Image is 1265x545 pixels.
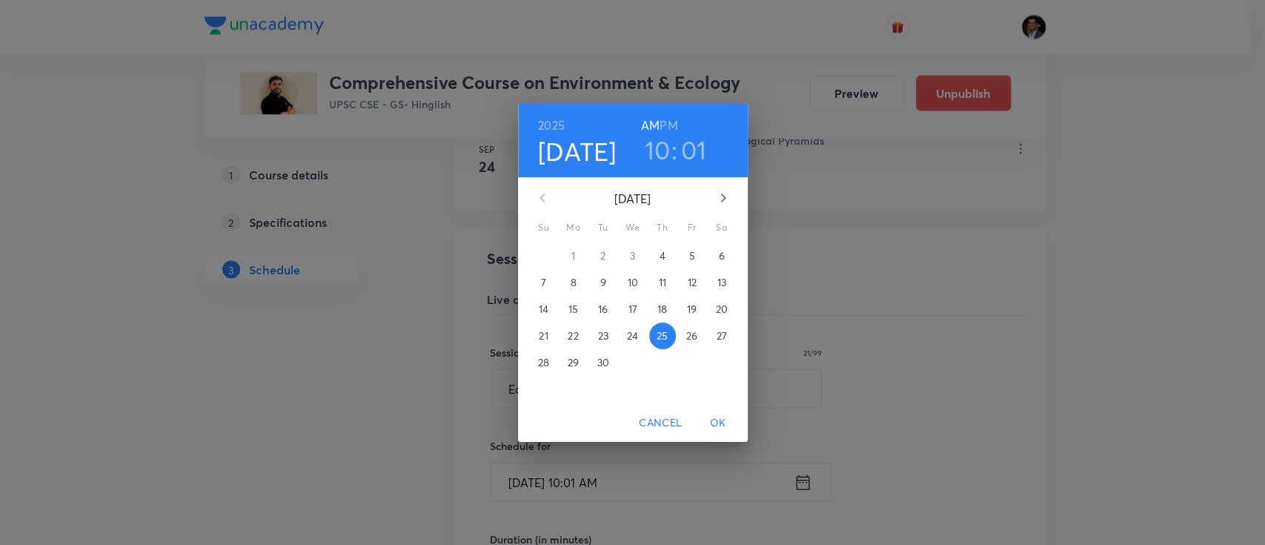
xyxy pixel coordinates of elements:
button: 27 [708,323,735,349]
button: 8 [560,269,587,296]
button: 28 [531,349,557,376]
p: 28 [538,355,549,370]
p: 27 [716,328,726,343]
p: 26 [686,328,697,343]
span: Sa [708,220,735,235]
p: 30 [597,355,608,370]
p: [DATE] [560,190,705,208]
button: 24 [620,323,646,349]
p: 25 [657,328,668,343]
p: 20 [715,302,727,317]
p: 13 [717,275,726,290]
button: 25 [649,323,676,349]
p: 24 [627,328,638,343]
button: 29 [560,349,587,376]
button: 6 [708,242,735,269]
p: 5 [688,248,694,263]
p: 29 [568,355,579,370]
button: 13 [708,269,735,296]
button: 16 [590,296,617,323]
span: Tu [590,220,617,235]
span: OK [700,414,736,432]
p: 16 [598,302,608,317]
button: 7 [531,269,557,296]
p: 18 [657,302,667,317]
button: 11 [649,269,676,296]
button: 2025 [538,115,565,136]
button: 14 [531,296,557,323]
button: 4 [649,242,676,269]
p: 14 [539,302,548,317]
button: 30 [590,349,617,376]
span: Th [649,220,676,235]
button: 26 [679,323,705,349]
button: 22 [560,323,587,349]
button: 18 [649,296,676,323]
p: 4 [659,248,665,263]
button: PM [660,115,677,136]
span: Fr [679,220,705,235]
button: 10 [645,134,671,165]
p: 23 [597,328,608,343]
span: We [620,220,646,235]
button: 12 [679,269,705,296]
p: 12 [687,275,696,290]
button: 15 [560,296,587,323]
h3: : [671,134,677,165]
p: 22 [568,328,578,343]
button: 17 [620,296,646,323]
p: 8 [570,275,576,290]
span: Mo [560,220,587,235]
button: 23 [590,323,617,349]
button: 19 [679,296,705,323]
button: 01 [681,134,707,165]
button: 5 [679,242,705,269]
button: 9 [590,269,617,296]
p: 7 [541,275,546,290]
button: OK [694,409,742,437]
p: 17 [628,302,637,317]
p: 6 [718,248,724,263]
p: 9 [600,275,605,290]
button: Cancel [633,409,688,437]
button: 10 [620,269,646,296]
span: Su [531,220,557,235]
p: 19 [687,302,697,317]
span: Cancel [639,414,682,432]
button: [DATE] [538,136,617,167]
button: AM [641,115,660,136]
p: 15 [568,302,578,317]
p: 11 [658,275,665,290]
p: 10 [627,275,637,290]
button: 21 [531,323,557,349]
p: 21 [539,328,548,343]
button: 20 [708,296,735,323]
